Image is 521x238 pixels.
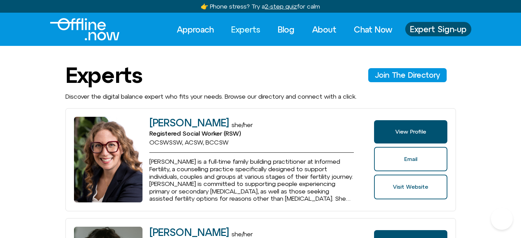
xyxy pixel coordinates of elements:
[65,93,357,100] span: Discover the digital balance expert who fits your needs. Browse our directory and connect with a ...
[395,129,426,135] span: View Profile
[405,22,471,36] a: Expert Sign-up
[50,18,108,40] div: Logo
[149,130,241,137] span: Registered Social Worker (RSW)
[171,22,220,37] a: Approach
[348,22,398,37] a: Chat Now
[265,3,297,10] u: 2-step quiz
[225,22,266,37] a: Experts
[171,22,398,37] nav: Menu
[272,22,301,37] a: Blog
[491,208,513,230] iframe: Botpress
[374,175,447,199] a: Website
[232,121,253,128] span: she/her
[149,139,229,146] span: OCSWSSW, ACSW, BCCSW
[374,147,447,172] a: Email
[404,156,417,162] span: Email
[232,230,253,238] span: she/her
[375,71,440,79] span: Join The Directory
[393,184,428,190] span: Visit Website
[149,158,354,202] p: [PERSON_NAME] is a full-time family building practitioner at Informed Fertility, a counselling pr...
[149,117,229,128] h2: [PERSON_NAME]
[306,22,343,37] a: About
[50,18,120,40] img: offline.now
[368,68,447,82] a: Join The Director
[374,120,447,143] a: View Profile
[410,25,467,34] span: Expert Sign-up
[201,3,320,10] a: 👉 Phone stress? Try a2-step quizfor calm
[65,63,142,87] h1: Experts
[149,227,229,238] h2: [PERSON_NAME]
